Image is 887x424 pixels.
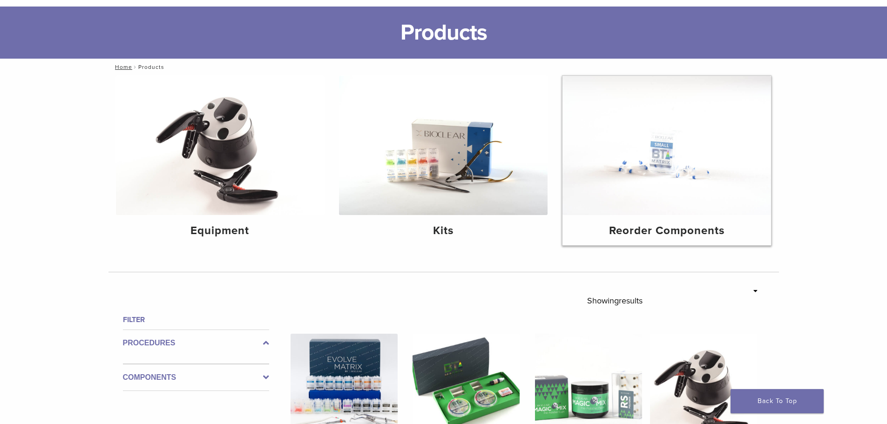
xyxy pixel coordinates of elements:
[108,59,779,75] nav: Products
[562,76,771,215] img: Reorder Components
[339,76,548,215] img: Kits
[562,76,771,245] a: Reorder Components
[132,65,138,69] span: /
[123,222,317,239] h4: Equipment
[123,314,269,325] h4: Filter
[116,76,325,245] a: Equipment
[123,372,269,383] label: Components
[570,222,764,239] h4: Reorder Components
[731,389,824,413] a: Back To Top
[339,76,548,245] a: Kits
[123,337,269,349] label: Procedures
[346,222,540,239] h4: Kits
[587,291,643,310] p: Showing results
[116,76,325,215] img: Equipment
[112,64,132,70] a: Home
